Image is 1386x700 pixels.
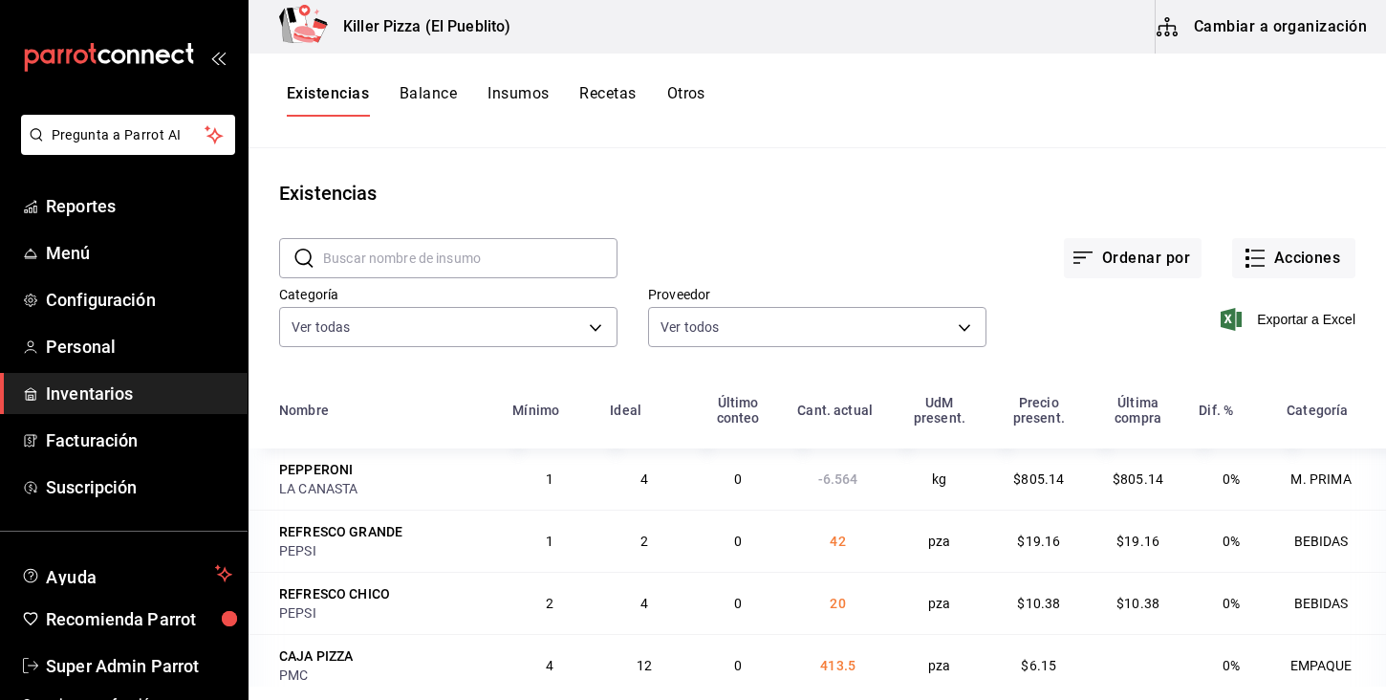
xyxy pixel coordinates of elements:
span: 2 [640,534,648,549]
span: 0 [734,596,742,611]
span: 0% [1223,534,1240,549]
span: 12 [637,658,652,673]
button: Exportar a Excel [1224,308,1355,331]
span: 4 [640,596,648,611]
div: Existencias [279,179,377,208]
div: Mínimo [512,403,559,418]
button: Acciones [1232,238,1355,278]
div: navigation tabs [287,84,705,117]
div: Nombre [279,403,329,418]
span: Personal [46,334,232,360]
span: $19.16 [1116,534,1159,549]
span: 1 [546,534,553,549]
span: $805.14 [1113,471,1163,487]
div: Categoría [1287,403,1348,418]
a: Pregunta a Parrot AI [13,139,235,159]
span: Ver todas [292,317,350,337]
input: Buscar nombre de insumo [323,239,617,277]
button: Recetas [579,84,636,117]
div: REFRESCO GRANDE [279,522,402,541]
button: Balance [400,84,457,117]
span: -6.564 [818,471,858,487]
td: BEBIDAS [1275,572,1386,634]
span: 2 [546,596,553,611]
button: Pregunta a Parrot AI [21,115,235,155]
div: CAJA PIZZA [279,646,354,666]
label: Proveedor [648,288,986,301]
div: Precio present. [1001,395,1077,426]
td: EMPAQUE [1275,634,1386,696]
span: 0 [734,471,742,487]
span: Ver todos [661,317,719,337]
span: 0% [1223,471,1240,487]
span: $10.38 [1116,596,1159,611]
span: 20 [830,596,845,611]
span: 0 [734,658,742,673]
span: Menú [46,240,232,266]
div: PEPSI [279,541,489,560]
td: pza [890,572,989,634]
span: Suscripción [46,474,232,500]
td: kg [890,448,989,510]
span: Recomienda Parrot [46,606,232,632]
span: Reportes [46,193,232,219]
td: pza [890,510,989,572]
td: M. PRIMA [1275,448,1386,510]
span: 0% [1223,596,1240,611]
h3: Killer Pizza (El Pueblito) [328,15,510,38]
span: 0 [734,534,742,549]
div: PEPPERONI [279,460,353,479]
td: pza [890,634,989,696]
span: Facturación [46,427,232,453]
span: Configuración [46,287,232,313]
span: 1 [546,471,553,487]
td: BEBIDAS [1275,510,1386,572]
span: 413.5 [820,658,855,673]
span: Ayuda [46,562,207,585]
div: Última compra [1100,395,1177,426]
button: Otros [667,84,705,117]
span: 42 [830,534,845,549]
span: $6.15 [1021,658,1056,673]
button: open_drawer_menu [210,50,226,65]
div: Último conteo [702,395,774,426]
span: 4 [546,658,553,673]
span: Inventarios [46,381,232,406]
span: $19.16 [1017,534,1060,549]
div: UdM present. [901,395,978,426]
span: 0% [1223,658,1240,673]
span: $805.14 [1013,471,1064,487]
span: Pregunta a Parrot AI [52,125,206,145]
button: Ordenar por [1064,238,1202,278]
div: PEPSI [279,603,489,623]
span: $10.38 [1017,596,1060,611]
span: 4 [640,471,648,487]
div: Ideal [610,403,641,418]
div: LA CANASTA [279,479,489,498]
div: PMC [279,666,489,685]
button: Insumos [487,84,549,117]
label: Categoría [279,288,617,301]
div: REFRESCO CHICO [279,584,390,603]
span: Super Admin Parrot [46,653,232,679]
div: Cant. actual [797,403,873,418]
div: Dif. % [1199,403,1233,418]
button: Existencias [287,84,369,117]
